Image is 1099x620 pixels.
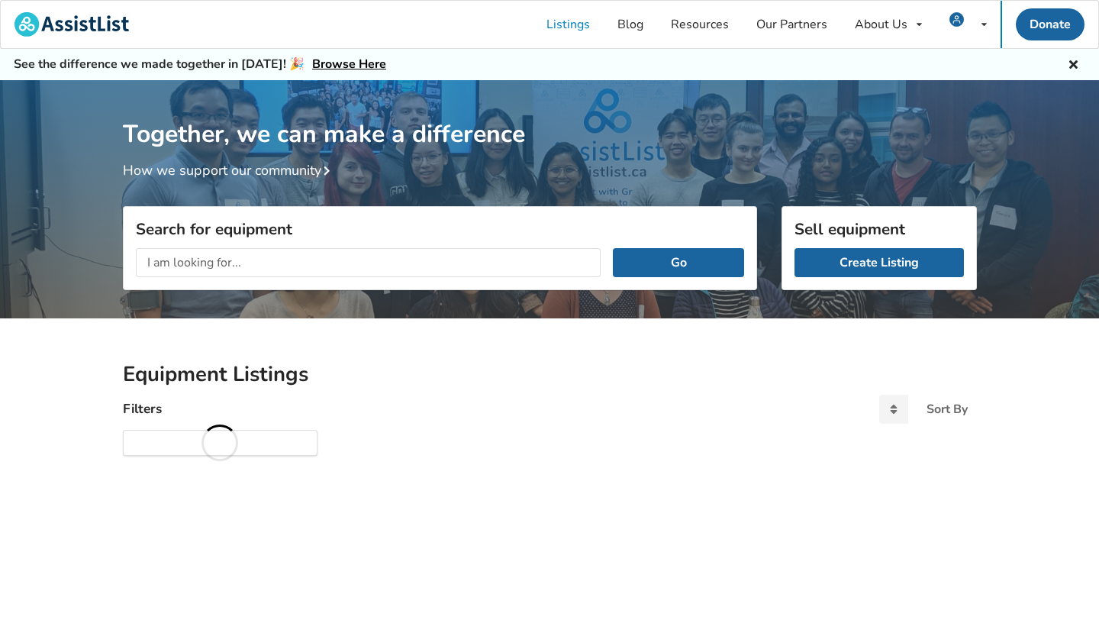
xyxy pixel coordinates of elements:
[123,361,977,388] h2: Equipment Listings
[613,248,743,277] button: Go
[533,1,604,48] a: Listings
[123,400,162,418] h4: Filters
[794,248,964,277] a: Create Listing
[14,57,386,73] h5: See the difference we made together in [DATE]! 🎉
[312,56,386,73] a: Browse Here
[949,12,964,27] img: user icon
[15,12,129,37] img: assistlist-logo
[136,248,601,277] input: I am looking for...
[123,80,977,150] h1: Together, we can make a difference
[657,1,743,48] a: Resources
[123,161,337,179] a: How we support our community
[604,1,657,48] a: Blog
[136,219,744,239] h3: Search for equipment
[927,403,968,415] div: Sort By
[1016,8,1084,40] a: Donate
[743,1,841,48] a: Our Partners
[855,18,907,31] div: About Us
[794,219,964,239] h3: Sell equipment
